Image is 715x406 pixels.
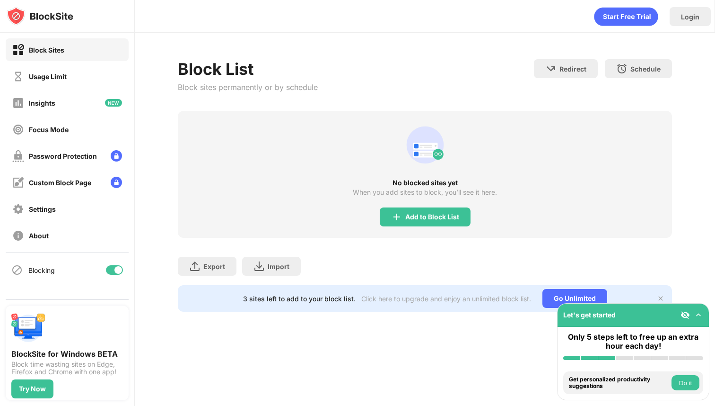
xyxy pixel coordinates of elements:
img: block-on.svg [12,44,24,56]
div: Try Now [19,385,46,393]
div: animation [594,7,658,26]
div: 3 sites left to add to your block list. [243,295,356,303]
div: Schedule [630,65,661,73]
div: Get personalized productivity suggestions [569,376,669,390]
img: blocking-icon.svg [11,264,23,276]
div: Import [268,262,289,271]
button: Do it [671,375,699,390]
div: Let's get started [563,311,616,319]
div: Blocking [28,266,55,274]
div: Click here to upgrade and enjoy an unlimited block list. [361,295,531,303]
div: Redirect [559,65,586,73]
div: animation [402,122,448,168]
div: Block time wasting sites on Edge, Firefox and Chrome with one app! [11,361,123,376]
img: new-icon.svg [105,99,122,107]
div: Insights [29,99,55,107]
div: About [29,232,49,240]
div: Add to Block List [405,213,459,221]
img: settings-off.svg [12,203,24,215]
img: time-usage-off.svg [12,71,24,82]
img: omni-setup-toggle.svg [694,310,703,320]
div: Block sites permanently or by schedule [178,82,318,92]
div: When you add sites to block, you’ll see it here. [353,189,497,196]
div: Focus Mode [29,126,69,134]
div: Block Sites [29,46,64,54]
img: x-button.svg [657,295,664,302]
div: Block List [178,59,318,79]
div: Go Unlimited [542,289,607,308]
div: Password Protection [29,152,97,160]
div: Settings [29,205,56,213]
img: logo-blocksite.svg [7,7,73,26]
div: BlockSite for Windows BETA [11,349,123,359]
div: Usage Limit [29,72,67,81]
img: lock-menu.svg [111,150,122,162]
img: push-desktop.svg [11,311,45,345]
div: Export [203,262,225,271]
div: Only 5 steps left to free up an extra hour each day! [563,333,703,351]
div: Custom Block Page [29,179,91,187]
img: eye-not-visible.svg [680,310,690,320]
img: about-off.svg [12,230,24,242]
img: lock-menu.svg [111,177,122,188]
div: Login [681,13,699,21]
img: password-protection-off.svg [12,150,24,162]
img: customize-block-page-off.svg [12,177,24,189]
img: focus-off.svg [12,124,24,135]
div: No blocked sites yet [178,179,672,187]
img: insights-off.svg [12,97,24,109]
